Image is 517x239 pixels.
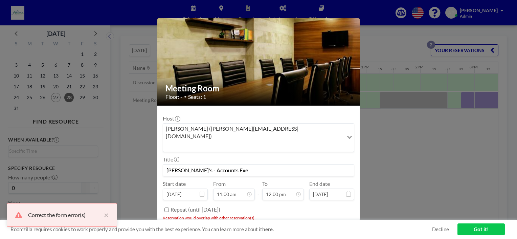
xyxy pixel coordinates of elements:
span: Roomzilla requires cookies to work properly and provide you with the best experience. You can lea... [10,226,432,233]
a: Decline [432,226,449,233]
input: Angeline's reservation [163,165,354,176]
label: Host [163,115,180,122]
label: Start date [163,180,186,187]
label: End date [309,180,330,187]
label: From [213,180,226,187]
label: To [262,180,268,187]
span: - [257,183,260,198]
input: Search for option [164,142,343,150]
div: Correct the form error(s) [28,211,100,219]
h2: Meeting Room [165,83,352,93]
button: close [100,211,109,219]
span: • [184,94,186,99]
label: Repeat (until [DATE]) [171,206,220,213]
span: Floor: - [165,93,182,100]
li: Reservation would overlap with other reservation(s) [163,215,354,220]
a: Got it! [457,223,505,235]
span: Seats: 1 [188,93,206,100]
a: here. [262,226,274,232]
div: Search for option [163,124,354,152]
label: Title [163,156,179,163]
span: [PERSON_NAME] ([PERSON_NAME][EMAIL_ADDRESS][DOMAIN_NAME]) [164,125,342,140]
